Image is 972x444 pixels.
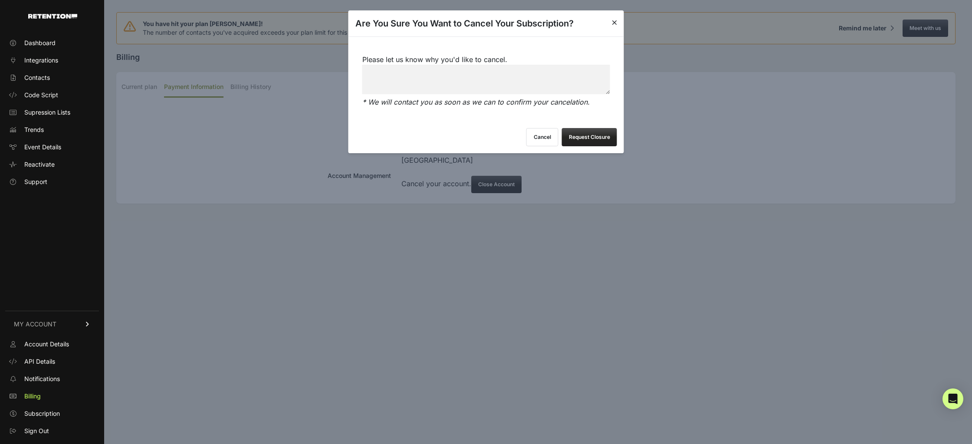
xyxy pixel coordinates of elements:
a: Code Script [5,88,99,102]
em: * We will contact you as soon as we can to confirm your cancelation. [362,98,590,106]
a: API Details [5,355,99,368]
span: Notifications [24,375,60,383]
a: Billing [5,389,99,403]
a: Sign Out [5,424,99,438]
span: Support [24,178,47,186]
span: Dashboard [24,39,56,47]
a: Reactivate [5,158,99,171]
span: Trends [24,125,44,134]
a: Dashboard [5,36,99,50]
a: Subscription [5,407,99,421]
button: Request Closure [562,128,617,146]
a: Supression Lists [5,105,99,119]
label: Please let us know why you'd like to cancel. [362,55,610,96]
span: Event Details [24,143,61,151]
span: Reactivate [24,160,55,169]
span: Subscription [24,409,60,418]
img: Retention.com [28,14,77,19]
span: Account Details [24,340,69,349]
span: Integrations [24,56,58,65]
span: API Details [24,357,55,366]
a: Event Details [5,140,99,154]
a: Account Details [5,337,99,351]
div: Open Intercom Messenger [942,388,963,409]
a: Support [5,175,99,189]
span: Billing [24,392,41,401]
span: Supression Lists [24,108,70,117]
a: Trends [5,123,99,137]
a: MY ACCOUNT [5,311,99,337]
span: Sign Out [24,427,49,435]
a: Notifications [5,372,99,386]
button: Cancel [526,128,558,146]
span: Contacts [24,73,50,82]
a: Contacts [5,71,99,85]
span: Code Script [24,91,58,99]
a: Integrations [5,53,99,67]
span: MY ACCOUNT [14,320,56,329]
h3: Are You Sure You Want to Cancel Your Subscription? [355,17,574,30]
